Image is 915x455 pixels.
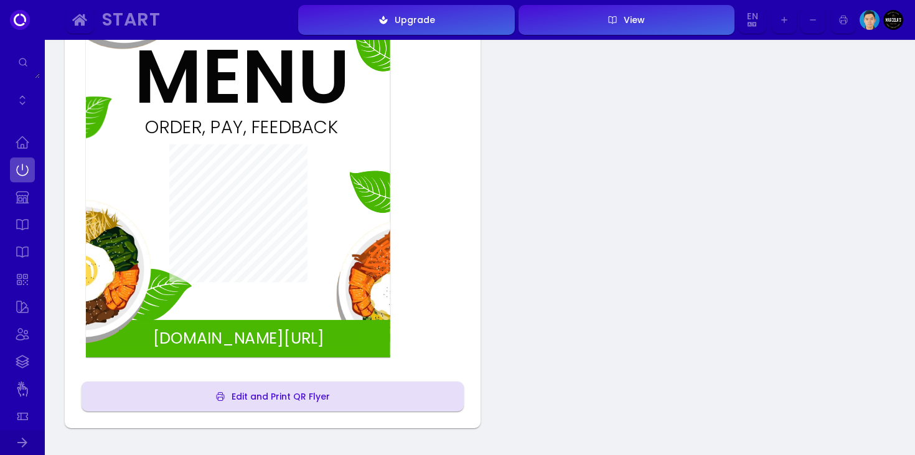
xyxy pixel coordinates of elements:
button: Upgrade [298,5,514,35]
img: images%2F-O9s0k2mv4lR4xznE8UJ-marcelas70%2F32515leaf.png [338,6,426,90]
img: images%2F-O9s0k2mv4lR4xznE8UJ-marcelas70%2F32515leaf.png [49,83,121,156]
div: ORDER, PAY, FEEDBACK [139,118,343,136]
div: View [617,16,645,24]
button: Start [97,6,294,34]
div: [DOMAIN_NAME][URL] [119,330,359,345]
img: Image [860,10,880,30]
div: Start [102,12,282,27]
img: images%2F-O9s0k2mv4lR4xznE8UJ-marcelas70%2F32515leaf.png [332,142,431,238]
img: Image [883,10,903,30]
button: View [518,5,734,35]
div: Upgrade [388,16,435,24]
img: images%2F-O9s0k2mv4lR4xznE8UJ-marcelas70%2F5849eggimg.png [305,172,508,411]
button: Edit and Print QR Flyer [82,382,464,411]
div: MENU [134,39,288,115]
div: Edit and Print QR Flyer [225,392,330,401]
